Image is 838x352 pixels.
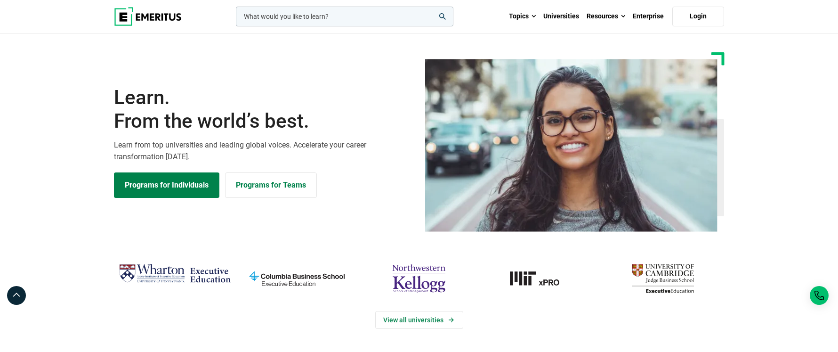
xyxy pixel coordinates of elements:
p: Learn from top universities and leading global voices. Accelerate your career transformation [DATE]. [114,139,413,163]
img: northwestern-kellogg [363,260,475,297]
h1: Learn. [114,86,413,133]
a: Explore Programs [114,172,219,198]
img: Wharton Executive Education [119,260,231,288]
img: Learn from the world's best [425,59,717,232]
input: woocommerce-product-search-field-0 [236,7,453,26]
img: cambridge-judge-business-school [607,260,719,297]
img: MIT xPRO [485,260,597,297]
img: columbia-business-school [241,260,353,297]
a: Login [672,7,724,26]
a: Explore for Business [225,172,317,198]
a: View Universities [375,311,463,329]
span: From the world’s best. [114,109,413,133]
a: MIT-xPRO [485,260,597,297]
